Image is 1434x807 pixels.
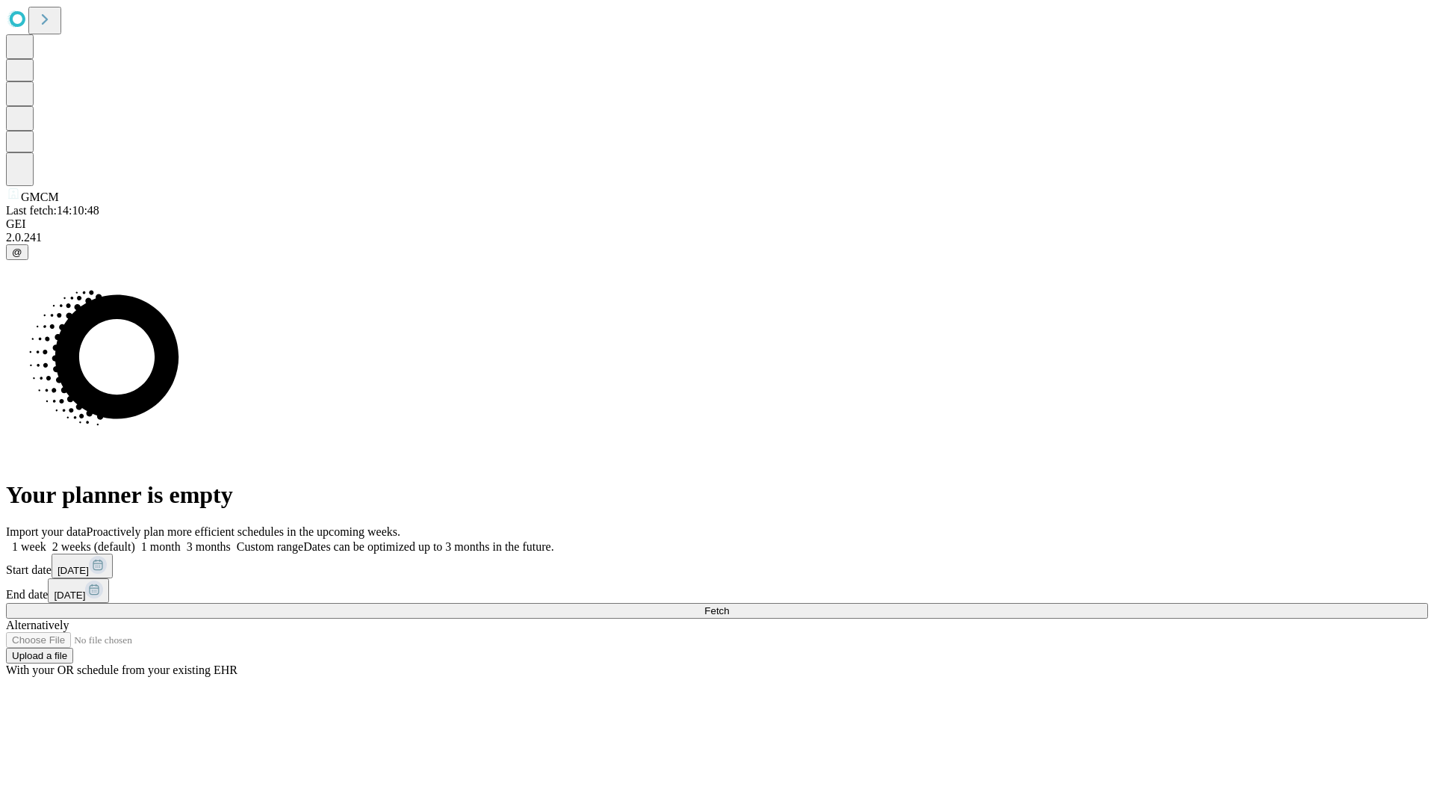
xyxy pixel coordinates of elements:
[87,525,400,538] span: Proactively plan more efficient schedules in the upcoming weeks.
[54,590,85,601] span: [DATE]
[704,605,729,616] span: Fetch
[6,554,1428,578] div: Start date
[21,191,59,203] span: GMCM
[6,525,87,538] span: Import your data
[6,578,1428,603] div: End date
[6,217,1428,231] div: GEI
[6,648,73,664] button: Upload a file
[6,481,1428,509] h1: Your planner is empty
[6,231,1428,244] div: 2.0.241
[58,565,89,576] span: [DATE]
[6,619,69,631] span: Alternatively
[141,540,181,553] span: 1 month
[6,664,238,676] span: With your OR schedule from your existing EHR
[187,540,231,553] span: 3 months
[303,540,553,553] span: Dates can be optimized up to 3 months in the future.
[12,540,46,553] span: 1 week
[6,204,99,217] span: Last fetch: 14:10:48
[52,540,135,553] span: 2 weeks (default)
[6,603,1428,619] button: Fetch
[52,554,113,578] button: [DATE]
[12,247,22,258] span: @
[48,578,109,603] button: [DATE]
[237,540,303,553] span: Custom range
[6,244,28,260] button: @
